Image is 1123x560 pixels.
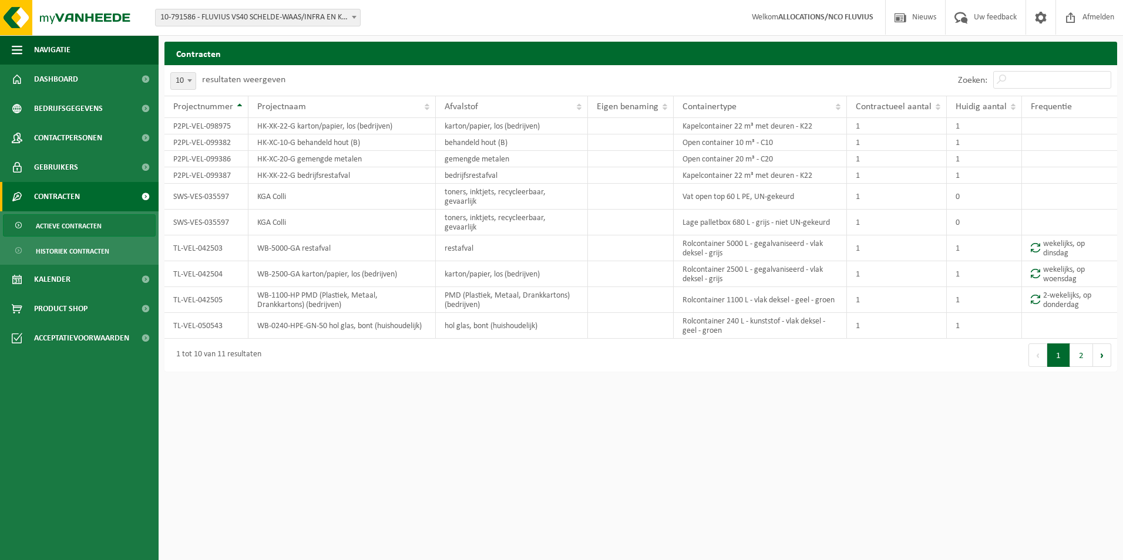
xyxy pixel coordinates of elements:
td: karton/papier, los (bedrijven) [436,261,588,287]
td: HK-XK-22-G karton/papier, los (bedrijven) [248,118,436,134]
td: restafval [436,235,588,261]
td: Rolcontainer 240 L - kunststof - vlak deksel - geel - groen [674,313,847,339]
span: Afvalstof [445,102,478,112]
td: P2PL-VEL-098975 [164,118,248,134]
td: WB-5000-GA restafval [248,235,436,261]
td: HK-XK-22-G bedrijfsrestafval [248,167,436,184]
span: Dashboard [34,65,78,94]
span: Huidig aantal [956,102,1007,112]
td: KGA Colli [248,210,436,235]
strong: ALLOCATIONS/NCO FLUVIUS [778,13,873,22]
td: PMD (Plastiek, Metaal, Drankkartons) (bedrijven) [436,287,588,313]
td: TL-VEL-042503 [164,235,248,261]
td: toners, inktjets, recycleerbaar, gevaarlijk [436,184,588,210]
td: HK-XC-20-G gemengde metalen [248,151,436,167]
div: 1 tot 10 van 11 resultaten [170,345,261,366]
td: toners, inktjets, recycleerbaar, gevaarlijk [436,210,588,235]
td: KGA Colli [248,184,436,210]
span: Projectnummer [173,102,233,112]
span: Frequentie [1031,102,1072,112]
td: 1 [847,235,947,261]
td: 1 [947,287,1022,313]
td: 2-wekelijks, op donderdag [1022,287,1117,313]
td: Rolcontainer 1100 L - vlak deksel - geel - groen [674,287,847,313]
td: Rolcontainer 5000 L - gegalvaniseerd - vlak deksel - grijs [674,235,847,261]
td: behandeld hout (B) [436,134,588,151]
td: hol glas, bont (huishoudelijk) [436,313,588,339]
td: 1 [847,134,947,151]
td: 1 [847,167,947,184]
span: Historiek contracten [36,240,109,262]
button: 2 [1070,343,1093,367]
span: Gebruikers [34,153,78,182]
span: Acceptatievoorwaarden [34,323,129,353]
td: Lage palletbox 680 L - grijs - niet UN-gekeurd [674,210,847,235]
a: Actieve contracten [3,214,156,237]
a: Historiek contracten [3,239,156,262]
td: SWS-VES-035597 [164,184,248,210]
span: 10-791586 - FLUVIUS VS40 SCHELDE-WAAS/INFRA EN KLANTENKANTOOR - SINT-NIKLAAS [155,9,361,26]
td: Vat open top 60 L PE, UN-gekeurd [674,184,847,210]
span: Bedrijfsgegevens [34,94,103,123]
span: Product Shop [34,294,88,323]
td: 1 [947,235,1022,261]
td: WB-0240-HPE-GN-50 hol glas, bont (huishoudelijk) [248,313,436,339]
td: TL-VEL-042505 [164,287,248,313]
td: 1 [947,261,1022,287]
td: 1 [847,287,947,313]
td: 1 [847,261,947,287]
td: TL-VEL-050543 [164,313,248,339]
span: Contractueel aantal [856,102,932,112]
span: Eigen benaming [597,102,658,112]
td: P2PL-VEL-099386 [164,151,248,167]
td: 1 [947,134,1022,151]
td: 1 [847,118,947,134]
td: Rolcontainer 2500 L - gegalvaniseerd - vlak deksel - grijs [674,261,847,287]
span: 10-791586 - FLUVIUS VS40 SCHELDE-WAAS/INFRA EN KLANTENKANTOOR - SINT-NIKLAAS [156,9,360,26]
td: Kapelcontainer 22 m³ met deuren - K22 [674,167,847,184]
button: Next [1093,343,1111,367]
td: Kapelcontainer 22 m³ met deuren - K22 [674,118,847,134]
span: Navigatie [34,35,70,65]
td: karton/papier, los (bedrijven) [436,118,588,134]
td: 0 [947,184,1022,210]
span: 10 [171,73,196,89]
td: Open container 10 m³ - C10 [674,134,847,151]
h2: Contracten [164,42,1117,65]
td: WB-1100-HP PMD (Plastiek, Metaal, Drankkartons) (bedrijven) [248,287,436,313]
span: Containertype [682,102,737,112]
td: 1 [847,184,947,210]
button: 1 [1047,343,1070,367]
td: 1 [947,118,1022,134]
td: P2PL-VEL-099387 [164,167,248,184]
span: Contactpersonen [34,123,102,153]
td: wekelijks, op dinsdag [1022,235,1117,261]
td: TL-VEL-042504 [164,261,248,287]
span: Actieve contracten [36,215,102,237]
span: Projectnaam [257,102,306,112]
button: Previous [1028,343,1047,367]
span: 10 [170,72,196,90]
td: 1 [847,151,947,167]
td: SWS-VES-035597 [164,210,248,235]
span: Contracten [34,182,80,211]
span: Kalender [34,265,70,294]
label: resultaten weergeven [202,75,285,85]
td: bedrijfsrestafval [436,167,588,184]
label: Zoeken: [958,76,987,85]
td: wekelijks, op woensdag [1022,261,1117,287]
td: gemengde metalen [436,151,588,167]
td: 1 [947,151,1022,167]
td: 1 [847,210,947,235]
td: Open container 20 m³ - C20 [674,151,847,167]
td: 1 [947,167,1022,184]
td: WB-2500-GA karton/papier, los (bedrijven) [248,261,436,287]
td: 0 [947,210,1022,235]
td: 1 [947,313,1022,339]
td: 1 [847,313,947,339]
td: P2PL-VEL-099382 [164,134,248,151]
td: HK-XC-10-G behandeld hout (B) [248,134,436,151]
